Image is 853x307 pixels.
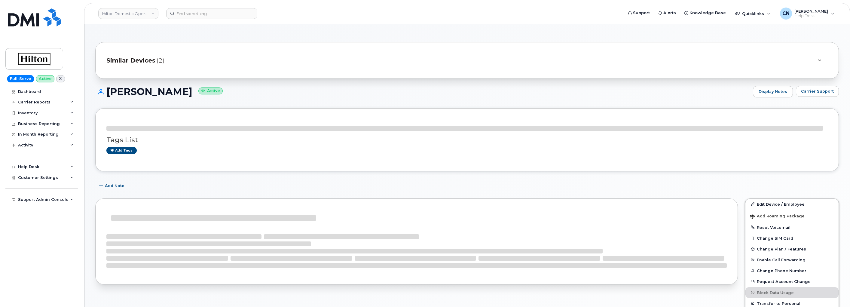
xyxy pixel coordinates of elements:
button: Add Roaming Package [745,210,839,222]
button: Enable Call Forwarding [745,254,839,265]
span: Add Roaming Package [750,214,805,220]
button: Carrier Support [796,86,839,97]
a: Display Notes [753,86,793,97]
button: Change Plan / Features [745,244,839,254]
span: Enable Call Forwarding [757,258,806,262]
button: Block Data Usage [745,287,839,298]
button: Change Phone Number [745,265,839,276]
a: Edit Device / Employee [745,199,839,210]
button: Reset Voicemail [745,222,839,233]
a: Add tags [106,147,137,154]
h3: Tags List [106,136,828,144]
h1: [PERSON_NAME] [95,86,750,97]
button: Change SIM Card [745,233,839,244]
span: Similar Devices [106,56,155,65]
button: Request Account Change [745,276,839,287]
span: (2) [157,56,164,65]
small: Active [198,87,223,94]
span: Carrier Support [801,88,834,94]
span: Change Plan / Features [757,247,806,251]
span: Add Note [105,183,124,189]
button: Add Note [95,180,130,191]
